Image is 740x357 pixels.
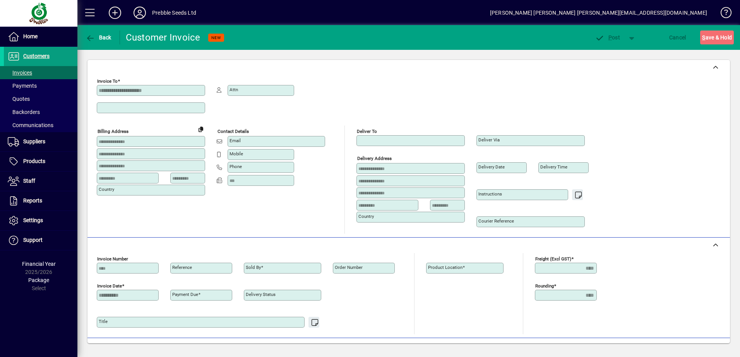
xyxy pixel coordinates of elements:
a: Reports [4,191,77,211]
mat-label: Phone [230,164,242,169]
button: Add [103,6,127,20]
mat-label: Courier Reference [478,218,514,224]
span: Reports [23,197,42,204]
mat-label: Instructions [478,191,502,197]
div: Customer Invoice [126,31,200,44]
a: Quotes [4,92,77,105]
span: Product [677,343,709,355]
mat-label: Sold by [246,265,261,270]
div: Prebble Seeds Ltd [152,7,196,19]
button: Profile [127,6,152,20]
span: Support [23,237,43,243]
a: Invoices [4,66,77,79]
mat-label: Attn [230,87,238,92]
mat-label: Country [99,187,114,192]
a: Staff [4,172,77,191]
span: ost [595,34,620,41]
mat-label: Deliver via [478,137,500,143]
a: Payments [4,79,77,92]
button: Copy to Delivery address [195,123,207,135]
span: Staff [23,178,35,184]
a: Support [4,231,77,250]
mat-label: Email [230,138,241,143]
span: Settings [23,217,43,223]
span: Quotes [8,96,30,102]
a: Settings [4,211,77,230]
span: Suppliers [23,138,45,144]
span: NEW [211,35,221,40]
a: Backorders [4,105,77,119]
button: Product [673,342,713,356]
span: ave & Hold [702,31,732,44]
button: Save & Hold [700,31,734,44]
span: Customers [23,53,50,59]
mat-label: Order number [335,265,363,270]
app-page-header-button: Back [77,31,120,44]
mat-label: Delivery status [246,292,276,297]
span: Products [23,158,45,164]
span: Back [86,34,111,41]
a: Suppliers [4,132,77,151]
a: Home [4,27,77,46]
span: Communications [8,122,53,128]
mat-label: Title [99,319,108,324]
mat-label: Mobile [230,151,243,156]
mat-label: Deliver To [357,129,377,134]
mat-label: Invoice To [97,78,118,84]
mat-label: Rounding [535,283,554,289]
mat-label: Product location [428,265,462,270]
mat-label: Invoice number [97,256,128,262]
mat-label: Invoice date [97,283,122,289]
span: Backorders [8,109,40,115]
span: Payments [8,83,37,89]
mat-label: Country [358,214,374,219]
div: [PERSON_NAME] [PERSON_NAME] [PERSON_NAME][EMAIL_ADDRESS][DOMAIN_NAME] [490,7,707,19]
a: Products [4,152,77,171]
mat-label: Payment due [172,292,198,297]
span: P [608,34,612,41]
a: Knowledge Base [715,2,730,27]
span: Package [28,277,49,283]
span: Invoices [8,70,32,76]
mat-label: Delivery time [540,164,567,170]
span: Financial Year [22,261,56,267]
mat-label: Delivery date [478,164,505,170]
mat-label: Freight (excl GST) [535,256,571,262]
button: Post [591,31,624,44]
span: Home [23,33,38,39]
button: Back [84,31,113,44]
mat-label: Reference [172,265,192,270]
span: S [702,34,705,41]
a: Communications [4,119,77,132]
